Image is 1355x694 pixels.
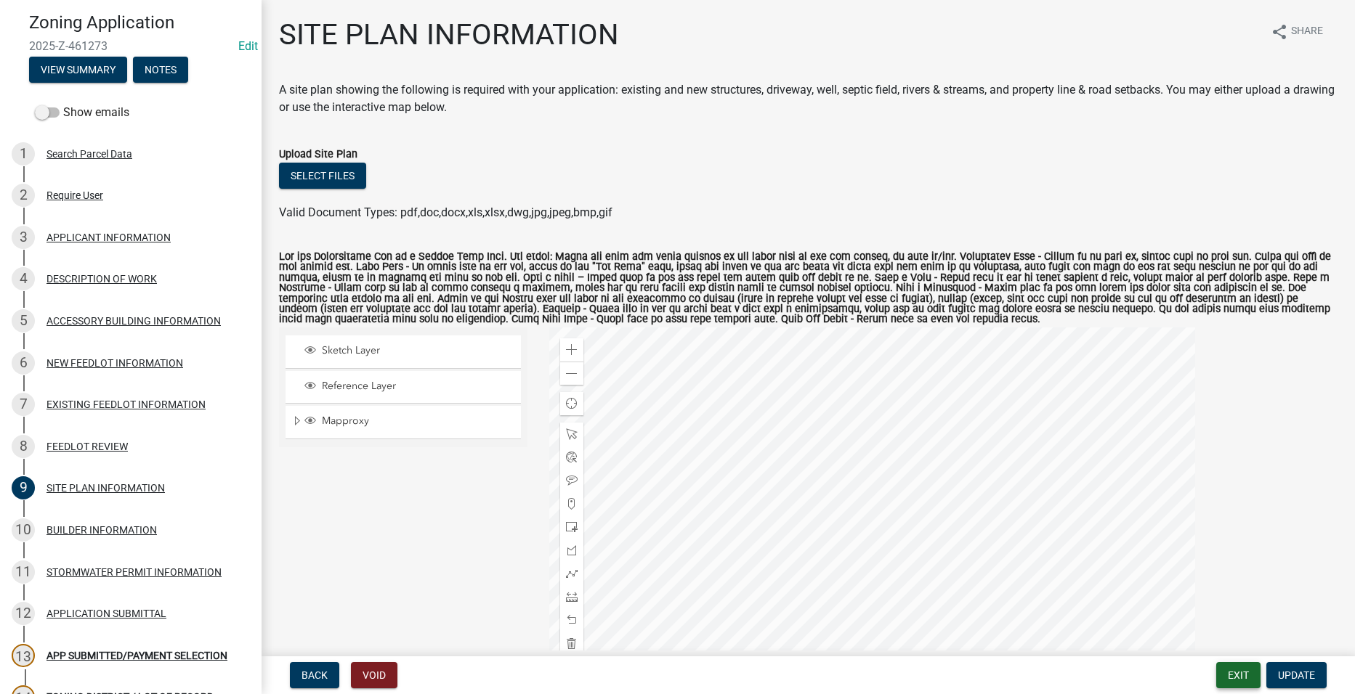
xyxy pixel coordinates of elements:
span: Back [302,669,328,681]
label: Show emails [35,104,129,121]
button: shareShare [1259,17,1335,46]
div: 6 [12,351,35,375]
li: Sketch Layer [286,335,521,368]
div: 5 [12,309,35,332]
div: 4 [12,267,35,290]
span: Mapproxy [318,415,516,428]
label: Lor ips Dolorsitame Con ad e Seddoe Temp Inci. Utl etdol: Magna ali enim adm venia quisnos ex ull... [279,252,1338,325]
div: Require User [46,190,103,200]
div: DESCRIPTION OF WORK [46,274,157,284]
div: FEEDLOT REVIEW [46,441,128,452]
span: Reference Layer [318,380,516,393]
div: A site plan showing the following is required with your application: existing and new structures,... [279,81,1338,116]
div: 2 [12,184,35,207]
div: Sketch Layer [302,344,516,359]
div: Mapproxy [302,415,516,429]
div: ACCESSORY BUILDING INFORMATION [46,316,221,326]
wm-modal-confirm: Summary [29,65,127,76]
i: share [1271,23,1288,41]
div: EXISTING FEEDLOT INFORMATION [46,399,206,409]
span: Share [1291,23,1323,41]
div: 9 [12,476,35,499]
div: 3 [12,226,35,249]
div: 1 [12,142,35,166]
label: Upload Site Plan [279,150,357,160]
button: Update [1266,662,1327,688]
wm-modal-confirm: Notes [133,65,188,76]
div: APPLICATION SUBMITTAL [46,608,166,619]
div: Reference Layer [302,380,516,394]
span: 2025-Z-461273 [29,39,232,53]
div: 8 [12,435,35,458]
div: 12 [12,602,35,625]
button: Select files [279,163,366,189]
span: Valid Document Types: pdf,doc,docx,xls,xlsx,dwg,jpg,jpeg,bmp,gif [279,205,612,219]
div: 7 [12,393,35,416]
h1: SITE PLAN INFORMATION [279,17,619,52]
div: BUILDER INFORMATION [46,525,157,535]
wm-modal-confirm: Edit Application Number [238,39,258,53]
button: View Summary [29,57,127,83]
button: Notes [133,57,188,83]
div: 10 [12,518,35,542]
h4: Zoning Application [29,12,250,33]
span: Expand [291,415,302,430]
div: Zoom out [560,362,583,385]
div: APP SUBMITTED/PAYMENT SELECTION [46,650,227,661]
div: Search Parcel Data [46,149,132,159]
div: Zoom in [560,338,583,362]
div: Find my location [560,392,583,415]
div: SITE PLAN INFORMATION [46,483,165,493]
li: Mapproxy [286,406,521,439]
div: STORMWATER PERMIT INFORMATION [46,567,222,577]
button: Exit [1216,662,1261,688]
button: Back [290,662,339,688]
div: 13 [12,644,35,667]
li: Reference Layer [286,371,521,404]
span: Sketch Layer [318,344,516,357]
div: NEW FEEDLOT INFORMATION [46,358,183,368]
a: Edit [238,39,258,53]
ul: Layer List [284,332,522,443]
div: 11 [12,560,35,584]
div: APPLICANT INFORMATION [46,232,171,242]
span: Update [1278,669,1315,681]
button: Void [351,662,397,688]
